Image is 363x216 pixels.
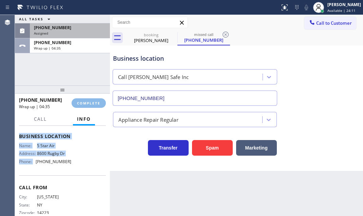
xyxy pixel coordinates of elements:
[148,140,189,156] button: Transfer
[113,54,277,63] div: Business location
[112,17,188,28] input: Search
[302,3,311,12] button: Mute
[19,133,106,139] span: Business location
[37,143,71,148] span: 5 Star Air
[126,30,177,45] div: Lee Lodes
[304,17,356,30] button: Call to Customer
[126,37,177,43] div: [PERSON_NAME]
[19,143,37,148] span: Name:
[192,140,233,156] button: Spam
[178,32,229,37] div: missed call
[15,15,57,23] button: ALL TASKS
[19,151,37,156] span: Address:
[34,40,71,45] span: [PHONE_NUMBER]
[178,30,229,45] div: (704) 692-7277
[30,113,51,126] button: Call
[36,159,71,164] span: [PHONE_NUMBER]
[118,73,189,81] div: Call [PERSON_NAME] Safe Inc
[19,184,106,191] span: Call From
[34,116,47,122] span: Call
[178,37,229,43] div: [PHONE_NUMBER]
[77,116,91,122] span: Info
[19,97,62,103] span: [PHONE_NUMBER]
[327,8,356,13] span: Available | 24:11
[126,32,177,37] div: booking
[19,210,37,215] span: Zipcode:
[34,46,61,51] span: Wrap up | 04:35
[236,140,277,156] button: Marketing
[19,104,50,110] span: Wrap up | 04:35
[316,20,352,26] span: Call to Customer
[19,202,37,208] span: State:
[19,194,37,199] span: City:
[72,98,106,108] button: COMPLETE
[37,210,71,215] span: 14223
[73,113,95,126] button: Info
[34,31,48,36] span: Assigned
[37,151,71,156] span: 8600 Rugby Dr
[113,91,277,106] input: Phone Number
[118,116,178,123] div: Appliance Repair Regular
[19,159,36,164] span: Phone:
[327,2,361,7] div: [PERSON_NAME]
[19,17,43,21] span: ALL TASKS
[34,25,71,31] span: [PHONE_NUMBER]
[37,194,71,199] span: [US_STATE]
[77,101,100,105] span: COMPLETE
[37,202,71,208] span: NY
